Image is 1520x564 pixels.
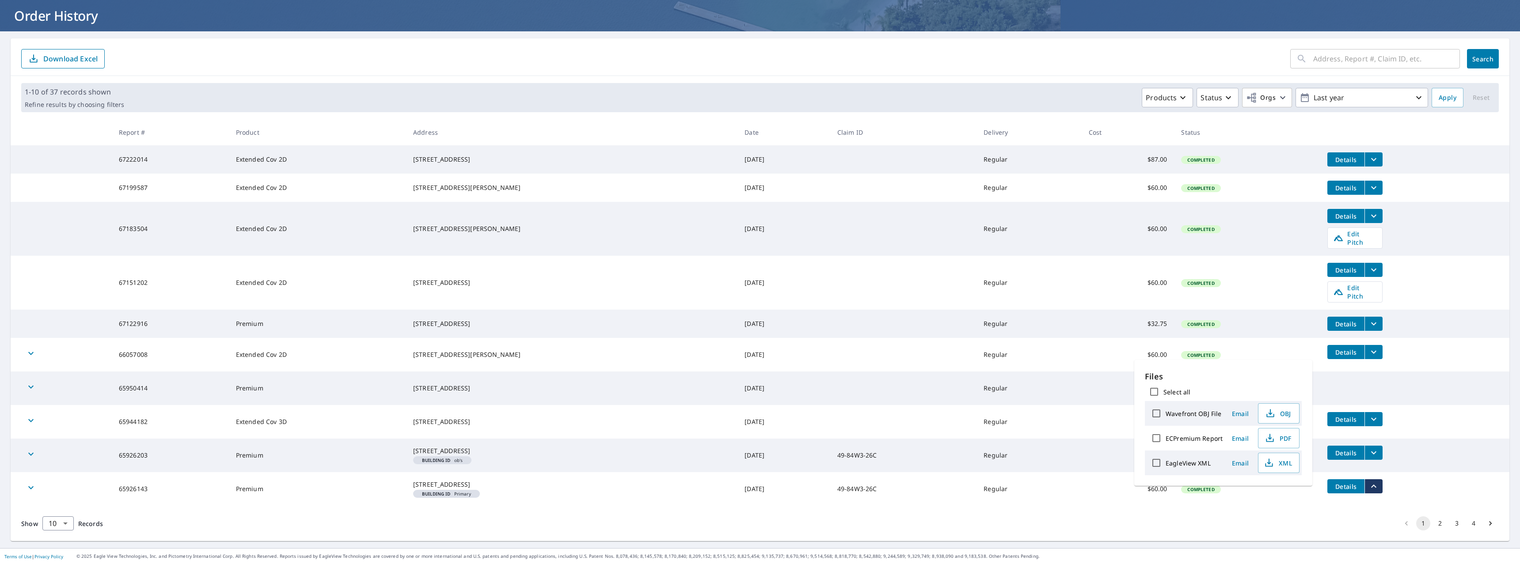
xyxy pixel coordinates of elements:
[737,371,830,405] td: [DATE]
[1182,280,1220,286] span: Completed
[1333,449,1359,457] span: Details
[1364,345,1383,359] button: filesDropdownBtn-66057008
[1296,88,1428,107] button: Last year
[4,554,63,559] p: |
[1264,458,1292,468] span: XML
[21,49,105,68] button: Download Excel
[34,553,63,560] a: Privacy Policy
[1333,230,1377,246] span: Edit Pitch
[1264,433,1292,443] span: PDF
[1166,434,1223,443] label: ECPremium Report
[1258,403,1300,424] button: OBJ
[422,492,451,496] em: Building ID
[1226,407,1254,420] button: Email
[229,256,406,310] td: Extended Cov 2D
[977,405,1082,439] td: Regular
[42,511,74,536] div: 10
[977,256,1082,310] td: Regular
[112,119,229,145] th: Report #
[1310,90,1414,106] p: Last year
[1333,184,1359,192] span: Details
[1364,181,1383,195] button: filesDropdownBtn-67199587
[1398,516,1499,530] nav: pagination navigation
[1364,209,1383,223] button: filesDropdownBtn-67183504
[977,310,1082,338] td: Regular
[737,439,830,472] td: [DATE]
[1082,145,1174,174] td: $87.00
[1364,152,1383,167] button: filesDropdownBtn-67222014
[737,202,830,256] td: [DATE]
[737,145,830,174] td: [DATE]
[830,439,977,472] td: 49-84W3-26C
[977,119,1082,145] th: Delivery
[1433,516,1447,530] button: Go to page 2
[737,405,830,439] td: [DATE]
[229,439,406,472] td: Premium
[737,338,830,371] td: [DATE]
[1242,88,1292,107] button: Orgs
[977,472,1082,506] td: Regular
[1230,459,1251,467] span: Email
[112,202,229,256] td: 67183504
[112,439,229,472] td: 65926203
[229,371,406,405] td: Premium
[4,553,32,560] a: Terms of Use
[1163,388,1190,396] label: Select all
[1333,348,1359,356] span: Details
[1082,174,1174,202] td: $60.00
[413,224,730,233] div: [STREET_ADDRESS][PERSON_NAME]
[1364,446,1383,460] button: filesDropdownBtn-65926203
[1226,456,1254,470] button: Email
[413,155,730,164] div: [STREET_ADDRESS]
[78,519,103,528] span: Records
[1333,482,1359,491] span: Details
[1142,88,1193,107] button: Products
[737,119,830,145] th: Date
[1333,415,1359,424] span: Details
[112,145,229,174] td: 67222014
[112,256,229,310] td: 67151202
[1182,185,1220,191] span: Completed
[977,145,1082,174] td: Regular
[1327,209,1364,223] button: detailsBtn-67183504
[977,338,1082,371] td: Regular
[1467,516,1481,530] button: Go to page 4
[1082,338,1174,371] td: $60.00
[43,54,98,64] p: Download Excel
[1474,55,1492,63] span: Search
[830,472,977,506] td: 49-84W3-26C
[42,516,74,530] div: Show 10 records
[1226,432,1254,445] button: Email
[1182,486,1220,492] span: Completed
[1230,409,1251,418] span: Email
[1327,263,1364,277] button: detailsBtn-67151202
[1264,408,1292,419] span: OBJ
[977,439,1082,472] td: Regular
[229,310,406,338] td: Premium
[413,447,730,455] div: [STREET_ADDRESS]
[112,310,229,338] td: 67122916
[413,384,730,393] div: [STREET_ADDRESS]
[1333,266,1359,274] span: Details
[1166,459,1211,467] label: EagleView XML
[1201,92,1222,103] p: Status
[1182,226,1220,232] span: Completed
[1082,256,1174,310] td: $60.00
[417,492,476,496] span: Primary
[112,371,229,405] td: 65950414
[1333,320,1359,328] span: Details
[1182,321,1220,327] span: Completed
[229,145,406,174] td: Extended Cov 2D
[1333,212,1359,220] span: Details
[1145,371,1302,382] p: Files
[1327,345,1364,359] button: detailsBtn-66057008
[1258,428,1300,448] button: PDF
[413,417,730,426] div: [STREET_ADDRESS]
[422,458,451,462] em: Building ID
[1082,371,1174,405] td: -
[1327,281,1383,303] a: Edit Pitch
[229,202,406,256] td: Extended Cov 2D
[25,87,124,97] p: 1-10 of 37 records shown
[977,174,1082,202] td: Regular
[1450,516,1464,530] button: Go to page 3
